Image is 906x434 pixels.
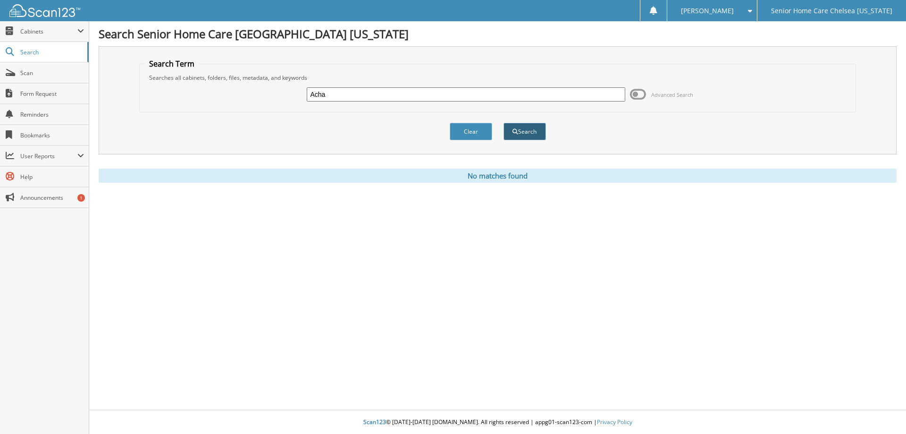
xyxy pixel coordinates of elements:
div: © [DATE]-[DATE] [DOMAIN_NAME]. All rights reserved | appg01-scan123-com | [89,411,906,434]
a: Privacy Policy [597,418,632,426]
button: Clear [450,123,492,140]
img: scan123-logo-white.svg [9,4,80,17]
div: 1 [77,194,85,202]
span: User Reports [20,152,77,160]
span: [PERSON_NAME] [681,8,734,14]
span: Help [20,173,84,181]
h1: Search Senior Home Care [GEOGRAPHIC_DATA] [US_STATE] [99,26,897,42]
div: No matches found [99,169,897,183]
span: Senior Home Care Chelsea [US_STATE] [771,8,892,14]
span: Search [20,48,83,56]
span: Scan123 [363,418,386,426]
div: Searches all cabinets, folders, files, metadata, and keywords [144,74,851,82]
span: Advanced Search [651,91,693,98]
iframe: Chat Widget [859,389,906,434]
span: Announcements [20,194,84,202]
span: Bookmarks [20,131,84,139]
span: Reminders [20,111,84,119]
span: Cabinets [20,27,77,35]
button: Search [503,123,546,140]
legend: Search Term [144,59,199,69]
span: Scan [20,69,84,77]
span: Form Request [20,90,84,98]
